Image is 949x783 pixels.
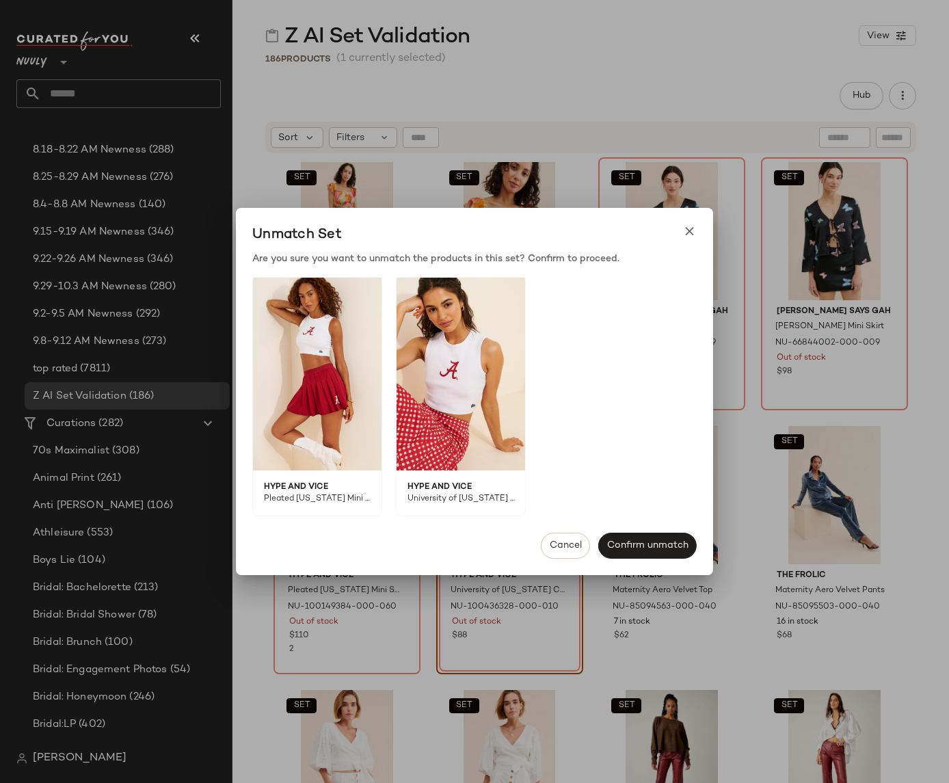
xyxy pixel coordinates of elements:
[252,252,697,277] div: Are you sure you want to unmatch the products in this set? Confirm to proceed.
[397,470,516,493] span: Hype and Vice
[252,224,342,246] span: Unmatch Set
[253,470,372,493] span: Hype and Vice
[598,533,697,559] button: Confirm unmatch
[606,540,689,551] span: Confirm unmatch
[541,533,590,559] button: Cancel
[253,278,382,470] img: 100149384_060_b
[253,493,372,516] span: Pleated [US_STATE] Mini Skort
[549,540,582,551] span: Cancel
[397,493,516,516] span: University of [US_STATE] Cut Off Tank Top
[397,278,525,470] img: 100436328_010_b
